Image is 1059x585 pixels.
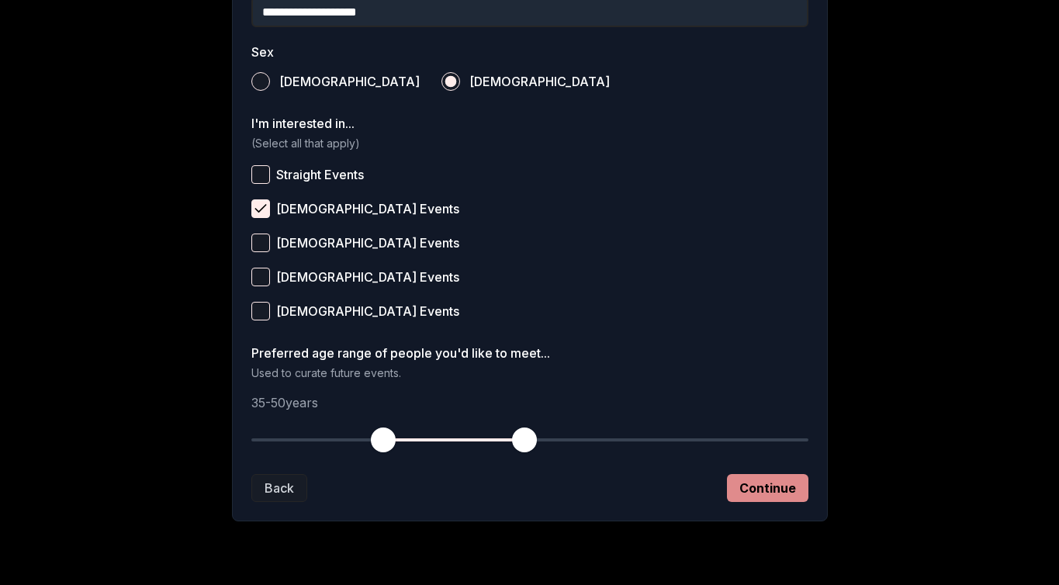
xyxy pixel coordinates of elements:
button: [DEMOGRAPHIC_DATA] [441,72,460,91]
span: [DEMOGRAPHIC_DATA] Events [276,202,459,215]
button: [DEMOGRAPHIC_DATA] Events [251,234,270,252]
p: Used to curate future events. [251,365,808,381]
button: [DEMOGRAPHIC_DATA] Events [251,199,270,218]
button: [DEMOGRAPHIC_DATA] Events [251,268,270,286]
label: Preferred age range of people you'd like to meet... [251,347,808,359]
button: Continue [727,474,808,502]
p: 35 - 50 years [251,393,808,412]
p: (Select all that apply) [251,136,808,151]
span: Straight Events [276,168,364,181]
span: [DEMOGRAPHIC_DATA] Events [276,237,459,249]
label: I'm interested in... [251,117,808,130]
button: [DEMOGRAPHIC_DATA] [251,72,270,91]
span: [DEMOGRAPHIC_DATA] [279,75,420,88]
span: [DEMOGRAPHIC_DATA] Events [276,271,459,283]
button: Straight Events [251,165,270,184]
button: Back [251,474,307,502]
span: [DEMOGRAPHIC_DATA] [469,75,610,88]
button: [DEMOGRAPHIC_DATA] Events [251,302,270,320]
label: Sex [251,46,808,58]
span: [DEMOGRAPHIC_DATA] Events [276,305,459,317]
